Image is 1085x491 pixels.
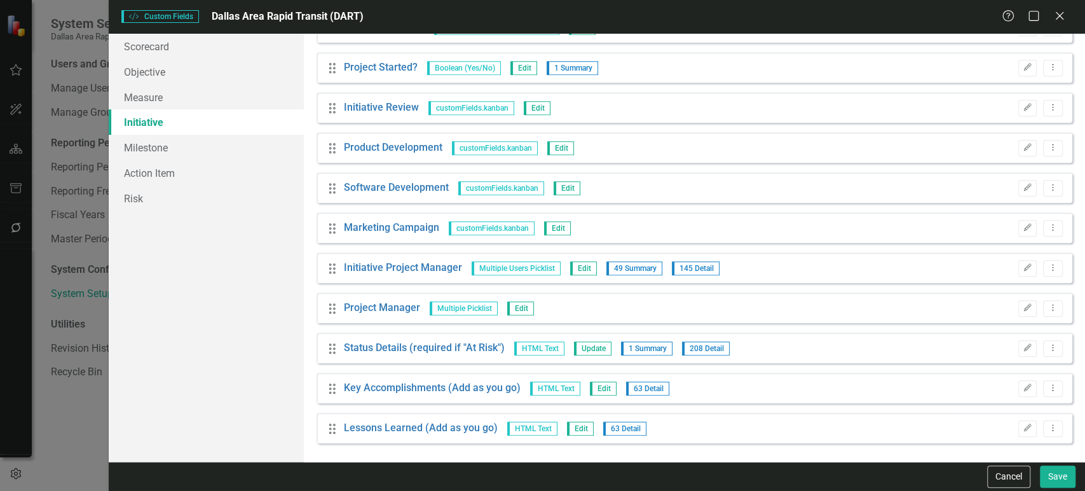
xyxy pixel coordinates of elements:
span: Edit [510,61,537,75]
span: Edit [590,382,617,396]
a: Initiative [109,109,304,135]
span: Edit [570,261,597,275]
span: Edit [524,101,550,115]
a: Status Details (required if "At Risk") [344,341,505,356]
span: Multiple Users Picklist [472,261,561,275]
span: Edit [544,221,571,235]
button: Save [1040,466,1075,488]
span: customFields.kanban [458,181,544,195]
a: Marketing Campaign [344,221,439,235]
span: HTML Text [507,422,557,436]
span: 63 Detail [603,422,646,436]
a: Product Development [344,141,442,155]
a: Objective [109,59,304,85]
span: 1 Summary [621,342,672,356]
span: customFields.kanban [428,101,514,115]
a: Key Accomplishments (Add as you go) [344,381,521,396]
span: HTML Text [530,382,580,396]
span: 1 Summary [547,61,598,75]
span: Dallas Area Rapid Transit (DART) [212,10,364,22]
span: Edit [554,181,580,195]
button: Cancel [987,466,1030,488]
span: Edit [567,422,594,436]
a: Milestone [109,135,304,160]
span: Edit [547,141,574,155]
span: 145 Detail [672,261,720,275]
span: Boolean (Yes/No) [427,61,501,75]
span: Update [574,342,611,356]
span: 63 Detail [626,382,669,396]
span: Edit [507,301,534,315]
a: Lessons Learned (Add as you go) [344,421,498,436]
a: Action Item [109,160,304,186]
a: Initiative Project Manager [344,261,462,275]
a: Project Manager [344,301,420,315]
a: Software Development [344,181,449,195]
span: 49 Summary [606,261,662,275]
span: 208 Detail [682,342,730,356]
a: Risk [109,186,304,211]
a: Scorecard [109,34,304,59]
a: Initiative Review [344,100,419,115]
span: Multiple Picklist [430,301,498,315]
span: HTML Text [514,342,564,356]
a: Measure [109,85,304,110]
a: Project Started? [344,60,418,75]
span: customFields.kanban [452,141,538,155]
span: Custom Fields [121,10,199,23]
span: customFields.kanban [449,221,535,235]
